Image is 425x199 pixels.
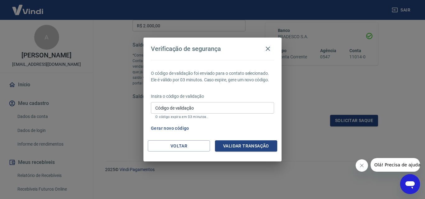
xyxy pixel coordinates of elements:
iframe: Mensagem da empresa [371,158,420,172]
button: Voltar [148,140,210,152]
span: Olá! Precisa de ajuda? [4,4,52,9]
p: O código expira em 03 minutos. [155,115,270,119]
button: Validar transação [215,140,277,152]
iframe: Botão para abrir a janela de mensagens [400,174,420,194]
iframe: Fechar mensagem [356,159,368,172]
h4: Verificação de segurança [151,45,221,52]
p: O código de validação foi enviado para o contato selecionado. Ele é válido por 03 minutos. Caso e... [151,70,274,83]
p: Insira o código de validação [151,93,274,100]
button: Gerar novo código [148,123,192,134]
